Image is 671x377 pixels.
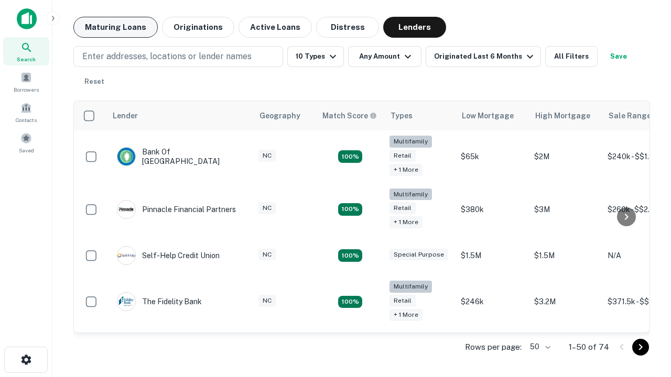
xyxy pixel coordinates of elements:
[14,85,39,94] span: Borrowers
[526,339,552,354] div: 50
[258,249,276,261] div: NC
[3,37,49,65] a: Search
[389,249,448,261] div: Special Purpose
[106,101,253,130] th: Lender
[389,216,423,228] div: + 1 more
[82,50,252,63] p: Enter addresses, locations or lender names
[117,200,236,219] div: Pinnacle Financial Partners
[17,8,37,29] img: capitalize-icon.png
[456,275,529,328] td: $246k
[338,249,362,262] div: Matching Properties: 11, hasApolloMatch: undefined
[117,246,220,265] div: Self-help Credit Union
[287,46,344,67] button: 10 Types
[348,46,421,67] button: Any Amount
[117,293,135,311] img: picture
[259,109,300,122] div: Geography
[426,46,541,67] button: Originated Last 6 Months
[389,309,423,321] div: + 1 more
[383,17,446,38] button: Lenders
[3,68,49,96] a: Borrowers
[338,296,362,308] div: Matching Properties: 10, hasApolloMatch: undefined
[609,109,651,122] div: Sale Range
[316,17,379,38] button: Distress
[529,101,602,130] th: High Mortgage
[258,295,276,307] div: NC
[338,150,362,163] div: Matching Properties: 17, hasApolloMatch: undefined
[73,17,158,38] button: Maturing Loans
[619,293,671,343] iframe: Chat Widget
[239,17,312,38] button: Active Loans
[569,341,609,353] p: 1–50 of 74
[529,130,602,183] td: $2M
[338,203,362,216] div: Matching Properties: 17, hasApolloMatch: undefined
[117,247,135,264] img: picture
[73,46,283,67] button: Enter addresses, locations or lender names
[456,236,529,275] td: $1.5M
[389,164,423,176] div: + 1 more
[462,109,514,122] div: Low Mortgage
[389,150,416,162] div: Retail
[253,101,316,130] th: Geography
[434,50,536,63] div: Originated Last 6 Months
[391,109,413,122] div: Types
[3,98,49,126] a: Contacts
[322,110,375,121] h6: Match Score
[117,147,243,166] div: Bank Of [GEOGRAPHIC_DATA]
[117,148,135,165] img: picture
[19,146,34,154] span: Saved
[322,110,377,121] div: Capitalize uses an advanced AI algorithm to match your search with the best lender. The match sco...
[113,109,138,122] div: Lender
[78,71,111,92] button: Reset
[389,136,432,148] div: Multifamily
[529,275,602,328] td: $3.2M
[258,202,276,214] div: NC
[389,188,432,201] div: Multifamily
[17,55,36,63] span: Search
[456,183,529,236] td: $380k
[117,292,202,311] div: The Fidelity Bank
[3,128,49,157] a: Saved
[545,46,598,67] button: All Filters
[456,130,529,183] td: $65k
[529,236,602,275] td: $1.5M
[316,101,384,130] th: Capitalize uses an advanced AI algorithm to match your search with the best lender. The match sco...
[535,109,590,122] div: High Mortgage
[632,339,649,356] button: Go to next page
[465,341,522,353] p: Rows per page:
[389,202,416,214] div: Retail
[16,116,37,124] span: Contacts
[389,295,416,307] div: Retail
[162,17,234,38] button: Originations
[602,46,635,67] button: Save your search to get updates of matches that match your search criteria.
[456,101,529,130] th: Low Mortgage
[529,183,602,236] td: $3M
[258,150,276,162] div: NC
[384,101,456,130] th: Types
[117,201,135,218] img: picture
[389,281,432,293] div: Multifamily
